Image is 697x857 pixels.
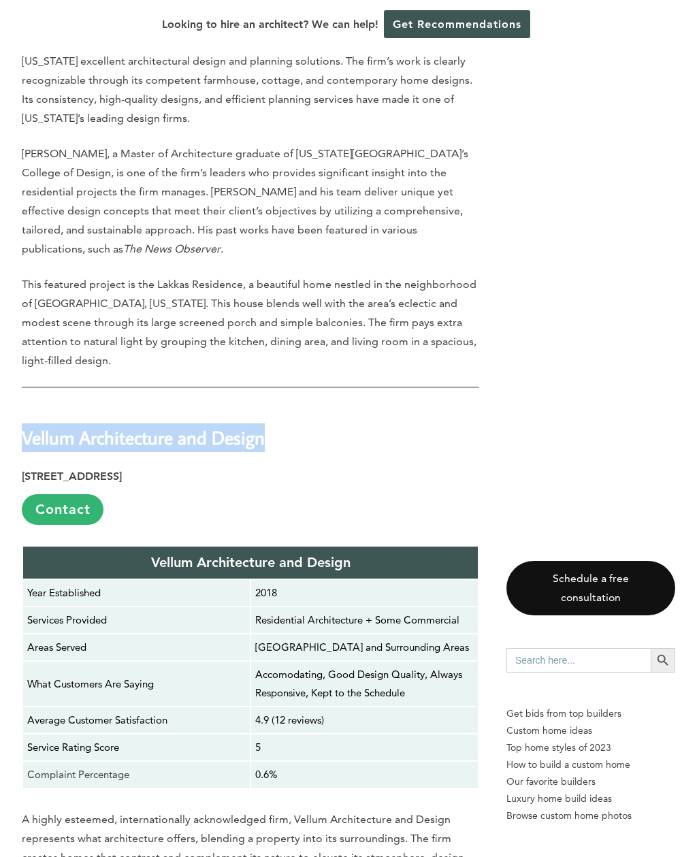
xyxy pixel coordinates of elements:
a: Contact [22,494,103,525]
span: [PERSON_NAME], a Master of Architecture graduate of [US_STATE][GEOGRAPHIC_DATA]’s College of Desi... [22,147,468,255]
p: Residential Architecture + Some Commercial [255,611,474,629]
p: Areas Served [27,638,246,656]
p: 4.9 (12 reviews) [255,711,474,729]
a: Our favorite builders [506,773,675,790]
p: Service Rating Score [27,739,246,756]
iframe: Drift Widget Chat Controller [629,789,681,841]
p: Get bids from top builders [506,705,675,722]
p: What Customers Are Saying [27,675,246,693]
a: Browse custom home photos [506,807,675,824]
strong: Vellum Architecture and Design [151,554,351,570]
em: The News Observer [123,242,221,255]
a: Get Recommendations [384,10,530,38]
strong: [STREET_ADDRESS] [22,470,122,483]
p: 5 [255,739,474,756]
a: Custom home ideas [506,722,675,739]
p: [GEOGRAPHIC_DATA] and Surrounding Areas [255,638,474,656]
span: With over three decades of experience, Grant Group Architecture has offered the region of [US_STA... [22,35,473,125]
a: How to build a custom home [506,756,675,773]
p: 2018 [255,584,474,602]
strong: Vellum Architecture and Design [22,425,265,449]
p: Complaint Percentage [27,766,246,783]
p: Year Established [27,584,246,602]
a: Top home styles of 2023 [506,739,675,756]
a: Schedule a free consultation [506,561,675,615]
p: 0.6% [255,766,474,783]
p: Average Customer Satisfaction [27,711,246,729]
span: This featured project is the Lakkas Residence, a beautiful home nestled in the neighborhood of [G... [22,278,476,367]
a: Luxury home build ideas [506,790,675,807]
p: Services Provided [27,611,246,629]
svg: Search [655,653,670,668]
p: Accomodating, Good Design Quality, Always Responsive, Kept to the Schedule [255,666,474,702]
input: Search here... [506,648,651,673]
